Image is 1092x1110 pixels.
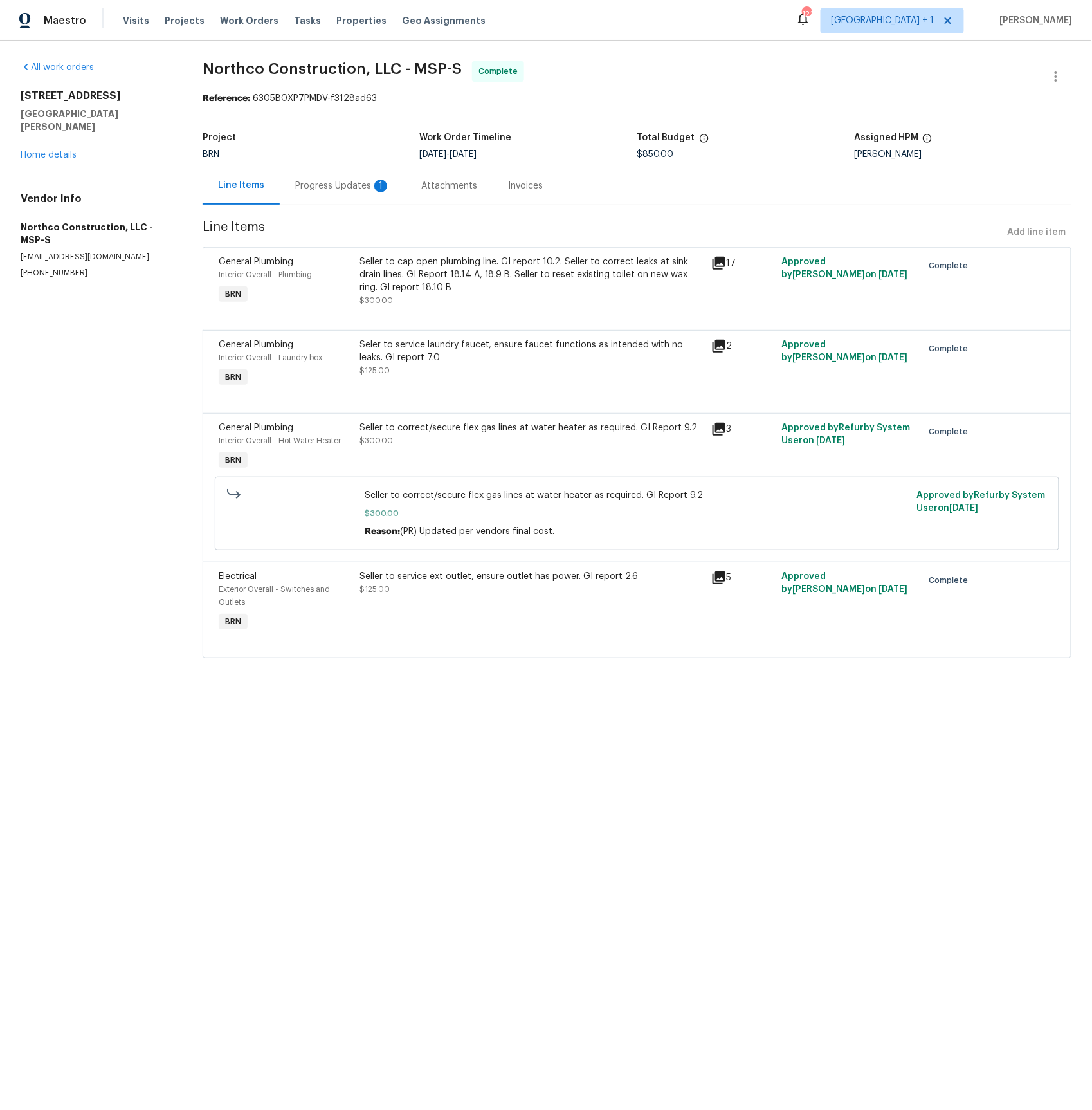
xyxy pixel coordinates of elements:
p: [PHONE_NUMBER] [21,268,172,279]
span: Interior Overall - Laundry box [219,354,322,362]
div: Line Items [218,179,264,192]
h5: Assigned HPM [854,133,918,142]
span: Seller to correct/secure flex gas lines at water heater as required. GI Report 9.2 [365,489,909,502]
span: Exterior Overall - Switches and Outlets [219,586,330,606]
span: [DATE] [878,270,907,279]
span: [DATE] [878,353,907,362]
span: - [420,150,477,159]
span: Approved by [PERSON_NAME] on [781,572,907,594]
h4: Vendor Info [21,192,172,205]
div: Seller to service ext outlet, ensure outlet has power. GI report 2.6 [359,570,704,583]
span: Geo Assignments [402,14,486,27]
span: BRN [220,615,246,628]
span: Approved by [PERSON_NAME] on [781,340,907,362]
span: Projects [165,14,205,27]
span: $850.00 [637,150,674,159]
div: Progress Updates [295,180,390,192]
p: [EMAIL_ADDRESS][DOMAIN_NAME] [21,252,172,263]
span: Interior Overall - Hot Water Heater [219,437,341,445]
h2: [STREET_ADDRESS] [21,89,172,102]
h5: Northco Construction, LLC - MSP-S [21,221,172,246]
span: [DATE] [878,585,907,594]
div: Seller to cap open plumbing line. GI report 10.2. Seller to correct leaks at sink drain lines. GI... [359,255,704,294]
span: [DATE] [816,436,845,445]
div: 6305B0XP7PMDV-f3128ad63 [203,92,1071,105]
span: Reason: [365,527,400,536]
span: BRN [203,150,219,159]
span: Northco Construction, LLC - MSP-S [203,61,462,77]
span: $300.00 [359,297,393,304]
span: $125.00 [359,586,390,593]
span: Complete [478,65,523,78]
span: Line Items [203,221,1003,245]
span: General Plumbing [219,340,293,349]
div: 1 [374,180,387,192]
div: Invoices [508,180,543,192]
span: Complete [929,342,973,355]
h5: Work Order Timeline [420,133,512,142]
span: Work Orders [220,14,278,27]
span: The total cost of line items that have been proposed by Opendoor. This sum includes line items th... [699,133,709,150]
span: The hpm assigned to this work order. [922,133,933,150]
div: 5 [711,570,774,586]
span: Approved by Refurby System User on [781,423,910,445]
span: General Plumbing [219,423,293,432]
a: All work orders [21,63,94,72]
span: BRN [220,371,246,384]
span: (PR) Updated per vendors final cost. [400,527,554,536]
span: Approved by [PERSON_NAME] on [781,257,907,279]
div: 17 [711,255,774,271]
span: Approved by Refurby System User on [916,491,1045,513]
span: $300.00 [365,507,909,520]
h5: Total Budget [637,133,695,142]
span: [GEOGRAPHIC_DATA] + 1 [832,14,934,27]
span: Visits [123,14,149,27]
div: 121 [802,8,811,21]
span: Properties [336,14,387,27]
span: Electrical [219,572,257,581]
div: 3 [711,421,774,437]
span: [DATE] [420,150,447,159]
b: Reference: [203,94,250,103]
span: Interior Overall - Plumbing [219,271,312,279]
h5: [GEOGRAPHIC_DATA][PERSON_NAME] [21,107,172,133]
div: Seller to correct/secure flex gas lines at water heater as required. GI Report 9.2 [359,421,704,434]
span: [PERSON_NAME] [995,14,1073,27]
span: BRN [220,288,246,301]
div: 2 [711,338,774,354]
span: $125.00 [359,367,390,375]
div: [PERSON_NAME] [854,150,1071,159]
span: [DATE] [450,150,477,159]
span: BRN [220,454,246,467]
div: Seler to service laundry faucet, ensure faucet functions as intended with no leaks. GI report 7.0 [359,338,704,364]
span: Maestro [44,14,86,27]
h5: Project [203,133,236,142]
span: Complete [929,259,973,272]
a: Home details [21,151,77,160]
span: Tasks [294,16,321,25]
span: Complete [929,574,973,587]
span: Complete [929,425,973,438]
span: General Plumbing [219,257,293,266]
span: [DATE] [949,504,978,513]
div: Attachments [421,180,477,192]
span: $300.00 [359,437,393,445]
